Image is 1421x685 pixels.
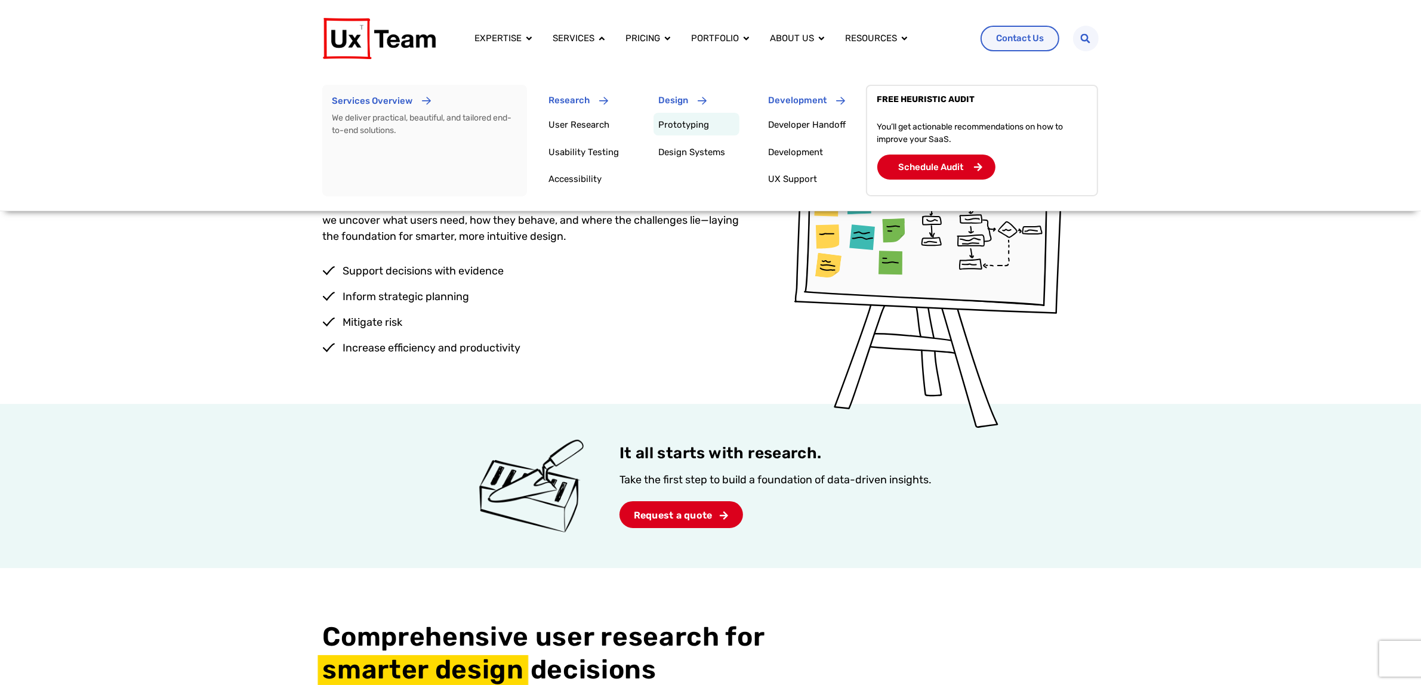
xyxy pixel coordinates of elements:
a: Pricing [625,32,660,45]
a: Resources [845,32,897,45]
a: Portfolio [691,32,739,45]
input: Subscribe to UX Team newsletter. [3,168,11,175]
nav: Menu [465,27,971,50]
span: Comprehensive user research for [323,621,765,652]
span: Inform strategic planning [340,289,470,305]
div: Search [1073,26,1099,51]
a: Services [553,32,594,45]
iframe: Chat Widget [1361,628,1421,685]
div: Menu Toggle [465,27,971,50]
a: UX Support [768,174,817,184]
span: Request a quote [634,511,713,520]
a: User Research [548,119,609,130]
a: Developer Handoff [768,119,846,130]
span: Support decisions with evidence [340,263,504,279]
a: Contact Us [981,26,1059,51]
span: Subscribe to UX Team newsletter. [15,166,464,177]
a: Research [544,90,630,113]
span: decisions [531,654,656,685]
img: UX Team Logo [323,18,436,59]
p: Development [768,97,827,104]
p: Research [548,97,590,104]
p: Schedule Audit [899,161,964,174]
p: It all starts with research. [619,444,1007,464]
p: FREE HEURISTIC AUDIT [877,95,975,104]
p: Take the first step to build a foundation of data-driven insights. [619,472,1007,488]
span: Contact Us [996,34,1044,43]
a: Design [654,90,739,113]
a: Request a quote [619,501,744,528]
p: You’ll get actionable recommendations on how to improve your SaaS. [877,121,1087,146]
a: Prototyping [658,119,709,130]
p: Services Overview [332,94,412,108]
a: Development [763,90,849,113]
span: Mitigate risk [340,314,403,331]
p: Every great project starts with solid user research. With a customized research plan, we uncover ... [323,196,750,245]
span: Last Name [235,1,277,11]
span: Increase efficiency and productivity [340,340,521,356]
a: Usability Testing [548,147,619,158]
a: Expertise [474,32,522,45]
a: FREE HEURISTIC AUDIT You’ll get actionable recommendations on how to improve your SaaS. Schedule ... [866,85,1098,197]
a: Development [768,147,823,158]
a: Services Overview We deliver practical, beautiful, and tailored end-to-end solutions. [322,85,526,197]
a: Design Systems [658,147,725,158]
a: Accessibility [548,174,602,184]
a: About us [770,32,814,45]
p: We deliver practical, beautiful, and tailored end-to-end solutions. [332,112,517,137]
p: Design [658,97,688,104]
